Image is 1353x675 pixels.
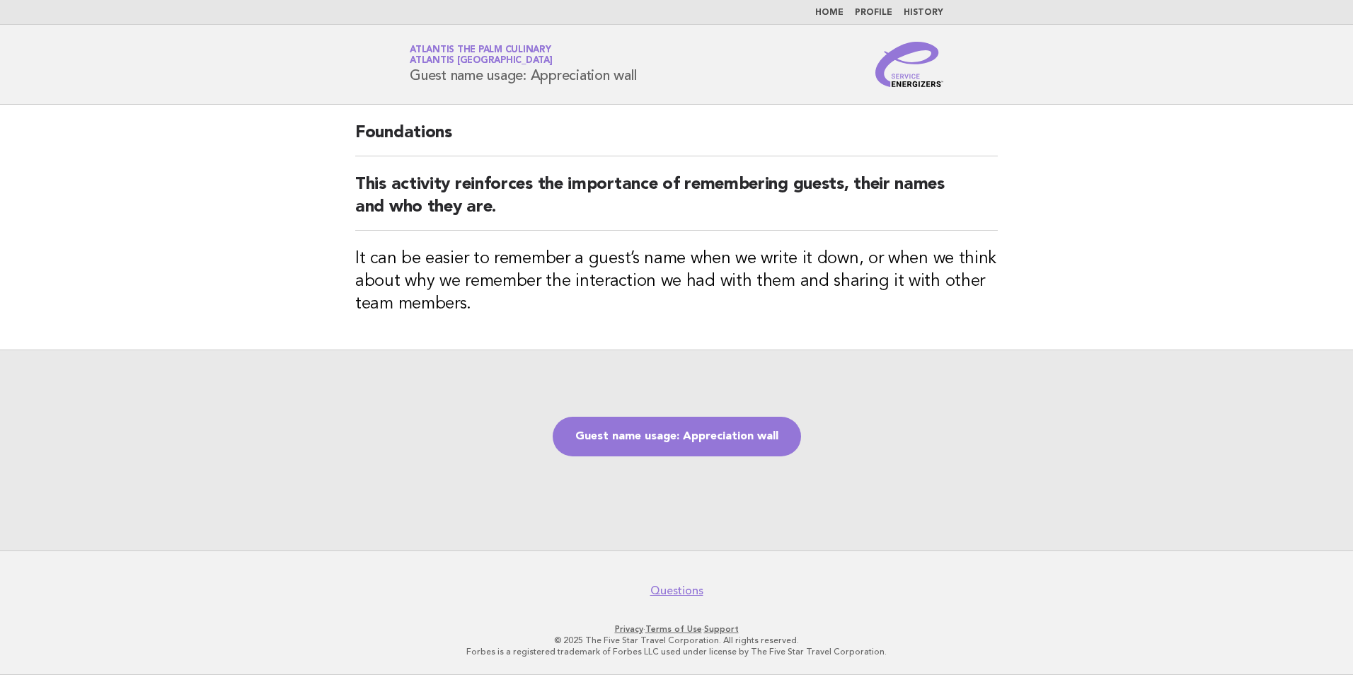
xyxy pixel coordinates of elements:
[855,8,892,17] a: Profile
[355,173,998,231] h2: This activity reinforces the importance of remembering guests, their names and who they are.
[355,122,998,156] h2: Foundations
[410,46,636,83] h1: Guest name usage: Appreciation wall
[243,623,1110,635] p: · ·
[875,42,943,87] img: Service Energizers
[553,417,801,456] a: Guest name usage: Appreciation wall
[904,8,943,17] a: History
[243,635,1110,646] p: © 2025 The Five Star Travel Corporation. All rights reserved.
[645,624,702,634] a: Terms of Use
[355,248,998,316] h3: It can be easier to remember a guest’s name when we write it down, or when we think about why we ...
[615,624,643,634] a: Privacy
[650,584,703,598] a: Questions
[815,8,844,17] a: Home
[410,57,553,66] span: Atlantis [GEOGRAPHIC_DATA]
[243,646,1110,657] p: Forbes is a registered trademark of Forbes LLC used under license by The Five Star Travel Corpora...
[704,624,739,634] a: Support
[410,45,553,65] a: Atlantis The Palm CulinaryAtlantis [GEOGRAPHIC_DATA]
